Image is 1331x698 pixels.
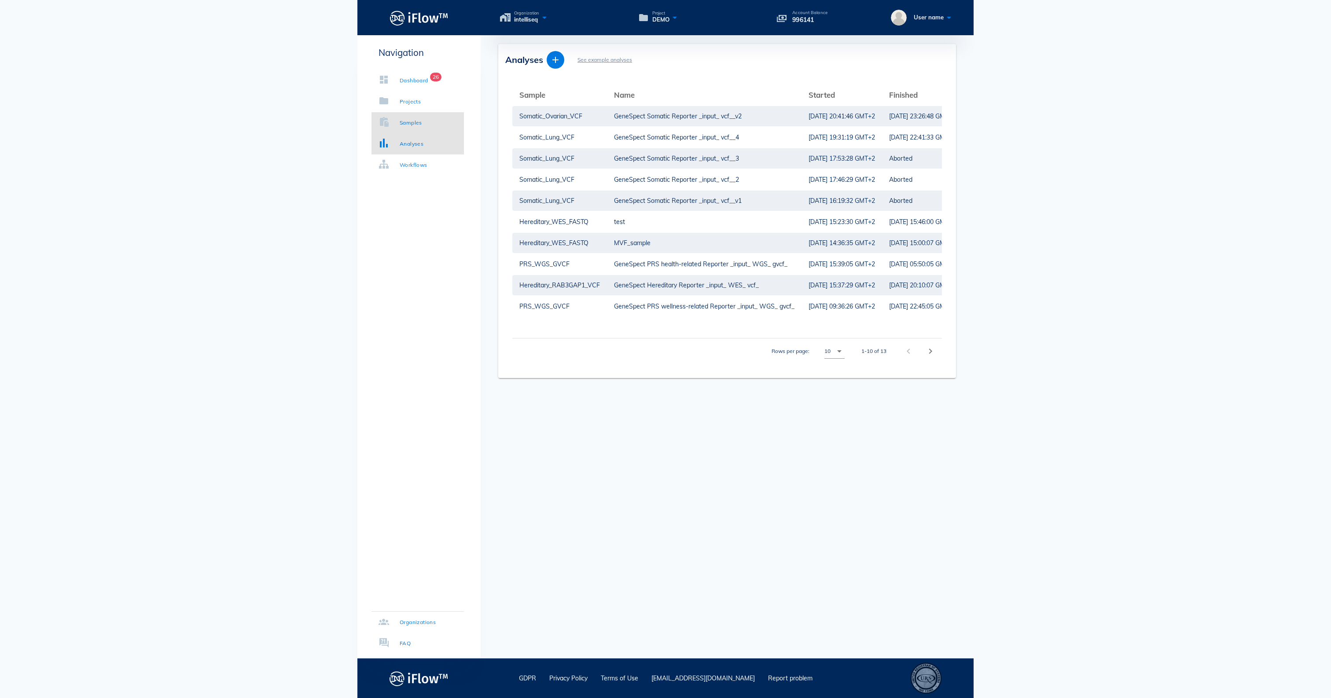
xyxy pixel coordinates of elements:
[652,15,669,24] span: DEMO
[889,296,956,316] div: [DATE] 22:45:05 GMT+2
[889,169,956,190] a: Aborted
[891,10,907,26] img: User name
[925,346,936,356] i: chevron_right
[519,254,600,274] div: PRS_WGS_GVCF
[519,148,600,169] a: Somatic_Lung_VCF
[614,296,794,316] a: GeneSpect PRS wellness-related Reporter _input_ WGS_ gvcf_
[772,338,845,364] div: Rows per page:
[519,233,600,253] a: Hereditary_WES_FASTQ
[809,148,875,169] a: [DATE] 17:53:28 GMT+2
[824,344,845,358] div: 10Rows per page:
[923,343,938,359] button: Next page
[792,15,827,25] p: 996141
[505,54,543,65] span: Analyses
[614,254,794,274] a: GeneSpect PRS health-related Reporter _input_ WGS_ gvcf_
[514,15,539,24] span: intelliseq
[614,212,794,232] a: test
[1287,654,1320,687] iframe: Drift Widget Chat Controller
[809,212,875,232] a: [DATE] 15:23:30 GMT+2
[400,140,423,148] div: Analyses
[371,46,464,59] p: Navigation
[614,191,794,211] a: GeneSpect Somatic Reporter _input_ vcf__v1
[861,347,886,355] div: 1-10 of 13
[809,275,875,295] a: [DATE] 15:37:29 GMT+2
[889,191,956,211] div: Aborted
[889,127,956,147] a: [DATE] 22:41:33 GMT+2
[400,76,428,85] div: Dashboard
[809,127,875,147] a: [DATE] 19:31:19 GMT+2
[834,346,845,356] i: arrow_drop_down
[809,90,835,99] span: Started
[889,254,956,274] a: [DATE] 05:50:05 GMT+2
[614,169,794,190] div: GeneSpect Somatic Reporter _input_ vcf__2
[824,347,831,355] div: 10
[519,191,600,211] a: Somatic_Lung_VCF
[809,254,875,274] a: [DATE] 15:39:05 GMT+2
[914,14,944,21] span: User name
[651,674,755,682] a: [EMAIL_ADDRESS][DOMAIN_NAME]
[519,212,600,232] a: Hereditary_WES_FASTQ
[889,106,956,126] a: [DATE] 23:26:48 GMT+2
[549,674,588,682] a: Privacy Policy
[519,275,600,295] a: Hereditary_RAB3GAP1_VCF
[802,84,882,106] th: Started: Not sorted. Activate to sort ascending.
[889,275,956,295] div: [DATE] 20:10:07 GMT+2
[519,674,536,682] a: GDPR
[614,90,635,99] span: Name
[614,275,794,295] a: GeneSpect Hereditary Reporter _input_ WES_ vcf_
[400,639,411,648] div: FAQ
[400,618,436,627] div: Organizations
[614,148,794,169] a: GeneSpect Somatic Reporter _input_ vcf__3
[400,97,421,106] div: Projects
[519,106,600,126] a: Somatic_Ovarian_VCF
[882,84,963,106] th: Finished: Not sorted. Activate to sort ascending.
[514,11,539,15] span: Organization
[519,127,600,147] a: Somatic_Lung_VCF
[889,233,956,253] a: [DATE] 15:00:07 GMT+2
[889,90,918,99] span: Finished
[601,674,638,682] a: Terms of Use
[809,169,875,190] a: [DATE] 17:46:29 GMT+2
[614,106,794,126] a: GeneSpect Somatic Reporter _input_ vcf__v2
[400,161,427,169] div: Workflows
[652,11,669,15] span: Project
[390,669,448,688] img: logo
[809,191,875,211] a: [DATE] 16:19:32 GMT+2
[911,663,941,694] div: ISO 13485 – Quality Management System
[889,148,956,169] a: Aborted
[519,169,600,190] a: Somatic_Lung_VCF
[614,233,794,253] a: MVF_sample
[614,127,794,147] div: GeneSpect Somatic Reporter _input_ vcf__4
[809,233,875,253] a: [DATE] 14:36:35 GMT+2
[519,296,600,316] a: PRS_WGS_GVCF
[809,296,875,316] a: [DATE] 09:36:26 GMT+2
[519,90,545,99] span: Sample
[809,106,875,126] a: [DATE] 20:41:46 GMT+2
